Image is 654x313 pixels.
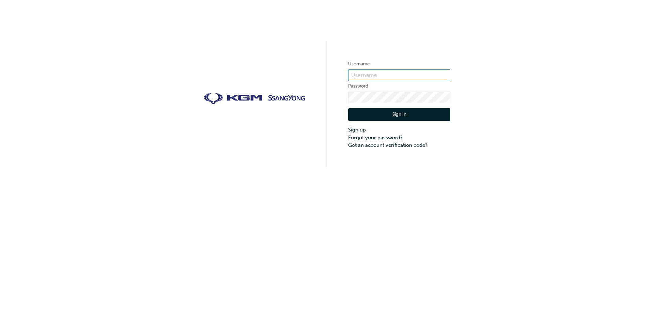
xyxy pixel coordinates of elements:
button: Sign In [348,108,450,121]
a: Got an account verification code? [348,141,450,149]
label: Password [348,82,450,90]
label: Username [348,60,450,68]
img: kgm [204,93,306,105]
a: Forgot your password? [348,134,450,142]
a: Sign up [348,126,450,134]
input: Username [348,69,450,81]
